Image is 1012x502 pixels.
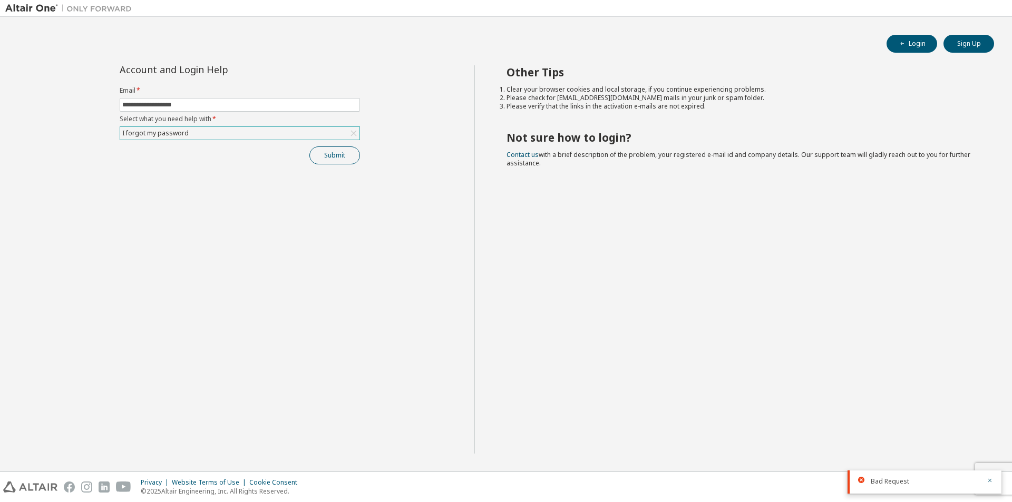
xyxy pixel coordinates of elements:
button: Submit [309,146,360,164]
a: Contact us [507,150,539,159]
div: I forgot my password [121,127,190,139]
p: © 2025 Altair Engineering, Inc. All Rights Reserved. [141,487,304,496]
label: Select what you need help with [120,115,360,123]
img: Altair One [5,3,137,14]
div: Privacy [141,478,172,487]
img: instagram.svg [81,481,92,493]
h2: Not sure how to login? [507,131,976,144]
span: Bad Request [871,477,909,486]
li: Please verify that the links in the activation e-mails are not expired. [507,102,976,111]
li: Please check for [EMAIL_ADDRESS][DOMAIN_NAME] mails in your junk or spam folder. [507,94,976,102]
button: Login [887,35,937,53]
img: altair_logo.svg [3,481,57,493]
span: with a brief description of the problem, your registered e-mail id and company details. Our suppo... [507,150,970,168]
div: Website Terms of Use [172,478,249,487]
img: youtube.svg [116,481,131,493]
button: Sign Up [943,35,994,53]
li: Clear your browser cookies and local storage, if you continue experiencing problems. [507,85,976,94]
label: Email [120,86,360,95]
div: I forgot my password [120,127,359,140]
div: Account and Login Help [120,65,312,74]
h2: Other Tips [507,65,976,79]
div: Cookie Consent [249,478,304,487]
img: linkedin.svg [99,481,110,493]
img: facebook.svg [64,481,75,493]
